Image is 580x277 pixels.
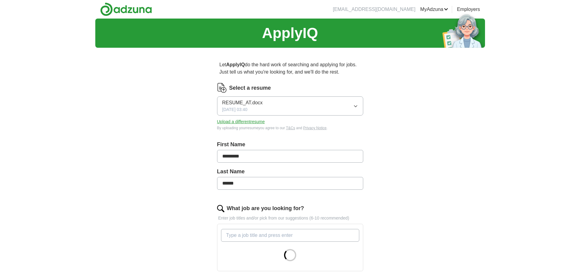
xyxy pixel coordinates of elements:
p: Enter job titles and/or pick from our suggestions (6-10 recommended) [217,215,363,221]
input: Type a job title and press enter [221,229,359,242]
span: RESUME_AT.docx [222,99,263,106]
li: [EMAIL_ADDRESS][DOMAIN_NAME] [333,6,415,13]
label: What job are you looking for? [227,204,304,213]
img: CV Icon [217,83,227,93]
a: Employers [457,6,480,13]
h1: ApplyIQ [262,22,318,44]
img: search.png [217,205,224,212]
a: Privacy Notice [303,126,327,130]
img: Adzuna logo [100,2,152,16]
label: Select a resume [229,84,271,92]
label: First Name [217,140,363,149]
div: By uploading your resume you agree to our and . [217,125,363,131]
a: MyAdzuna [420,6,448,13]
span: [DATE] 03:40 [222,106,248,113]
p: Let do the hard work of searching and applying for jobs. Just tell us what you're looking for, an... [217,59,363,78]
strong: ApplyIQ [226,62,245,67]
a: T&Cs [286,126,295,130]
button: Upload a differentresume [217,119,265,125]
label: Last Name [217,168,363,176]
button: RESUME_AT.docx[DATE] 03:40 [217,96,363,116]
